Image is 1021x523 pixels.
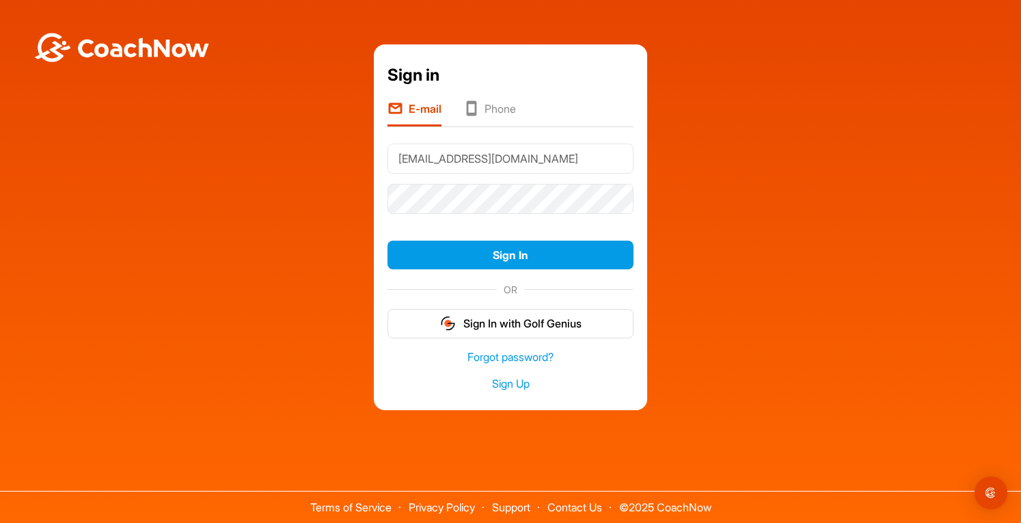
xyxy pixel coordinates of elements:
button: Sign In [387,241,634,270]
a: Sign Up [387,376,634,392]
img: BwLJSsUCoWCh5upNqxVrqldRgqLPVwmV24tXu5FoVAoFEpwwqQ3VIfuoInZCoVCoTD4vwADAC3ZFMkVEQFDAAAAAElFTkSuQmCC [33,33,210,62]
a: Contact Us [547,500,602,514]
img: gg_logo [439,315,457,332]
a: Privacy Policy [409,500,475,514]
li: Phone [463,100,516,126]
a: Terms of Service [310,500,392,514]
span: © 2025 CoachNow [612,492,718,513]
div: Open Intercom Messenger [975,477,1007,509]
input: E-mail [387,144,634,174]
span: OR [497,282,524,297]
a: Support [492,500,530,514]
button: Sign In with Golf Genius [387,309,634,338]
li: E-mail [387,100,441,126]
a: Forgot password? [387,349,634,365]
div: Sign in [387,63,634,88]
